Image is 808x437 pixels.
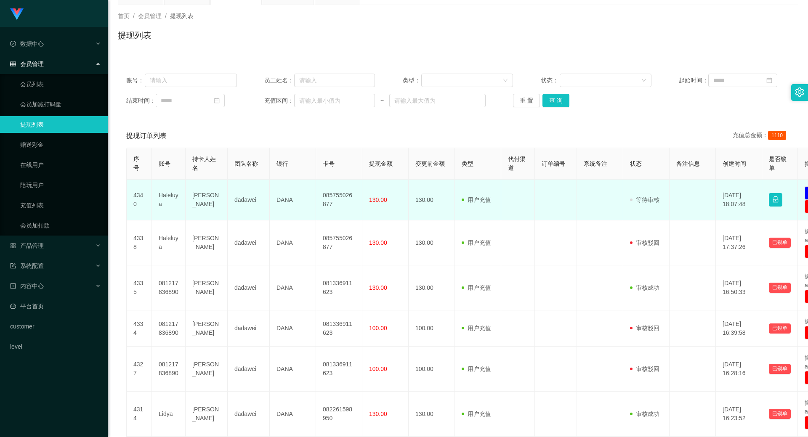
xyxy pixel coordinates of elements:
[733,131,789,141] div: 充值总金额：
[369,411,387,417] span: 130.00
[630,284,659,291] span: 审核成功
[118,13,130,19] span: 首页
[641,78,646,84] i: 图标: down
[152,180,186,220] td: Haleluya
[10,283,44,289] span: 内容中心
[630,239,659,246] span: 审核驳回
[10,263,16,269] i: 图标: form
[716,392,762,437] td: [DATE] 16:23:52
[127,392,152,437] td: 4314
[676,160,700,167] span: 备注信息
[369,365,387,372] span: 100.00
[769,156,787,171] span: 是否锁单
[20,96,101,113] a: 会员加减打码量
[152,392,186,437] td: Lidya
[10,318,101,335] a: customer
[462,411,491,417] span: 用户充值
[375,96,389,105] span: ~
[10,61,16,67] i: 图标: table
[508,156,526,171] span: 代付渠道
[10,298,101,315] a: 图标: dashboard平台首页
[10,41,16,47] i: 图标: check-circle-o
[462,284,491,291] span: 用户充值
[10,283,16,289] i: 图标: profile
[228,347,270,392] td: dadawei
[769,193,782,207] button: 图标: lock
[228,265,270,310] td: dadawei
[127,265,152,310] td: 4335
[294,94,375,107] input: 请输入最小值为
[542,94,569,107] button: 查 询
[264,76,294,85] span: 员工姓名：
[10,243,16,249] i: 图标: appstore-o
[20,217,101,234] a: 会员加扣款
[716,347,762,392] td: [DATE] 16:28:16
[769,323,791,334] button: 已锁单
[630,160,642,167] span: 状态
[133,156,139,171] span: 序号
[462,239,491,246] span: 用户充值
[152,347,186,392] td: 081217836890
[127,347,152,392] td: 4327
[409,265,455,310] td: 130.00
[389,94,485,107] input: 请输入最大值为
[152,265,186,310] td: 081217836890
[369,284,387,291] span: 130.00
[630,196,659,203] span: 等待审核
[409,310,455,347] td: 100.00
[20,76,101,93] a: 会员列表
[769,283,791,293] button: 已锁单
[10,262,44,269] span: 系统配置
[294,74,375,87] input: 请输入
[513,94,540,107] button: 重 置
[716,220,762,265] td: [DATE] 17:37:26
[270,265,316,310] td: DANA
[186,347,228,392] td: [PERSON_NAME]
[795,87,804,97] i: 图标: setting
[409,392,455,437] td: 130.00
[20,197,101,214] a: 充值列表
[369,160,393,167] span: 提现金额
[170,13,194,19] span: 提现列表
[462,365,491,372] span: 用户充值
[679,76,708,85] span: 起始时间：
[369,239,387,246] span: 130.00
[228,220,270,265] td: dadawei
[126,131,167,141] span: 提现订单列表
[316,220,362,265] td: 085755026877
[769,409,791,419] button: 已锁单
[584,160,607,167] span: 系统备注
[228,310,270,347] td: dadawei
[10,40,44,47] span: 数据中心
[186,265,228,310] td: [PERSON_NAME]
[186,180,228,220] td: [PERSON_NAME]
[462,196,491,203] span: 用户充值
[409,220,455,265] td: 130.00
[145,74,237,87] input: 请输入
[20,116,101,133] a: 提现列表
[270,347,316,392] td: DANA
[10,61,44,67] span: 会员管理
[133,13,135,19] span: /
[270,392,316,437] td: DANA
[316,265,362,310] td: 081336911623
[165,13,167,19] span: /
[127,310,152,347] td: 4334
[462,160,473,167] span: 类型
[316,310,362,347] td: 081336911623
[270,220,316,265] td: DANA
[234,160,258,167] span: 团队名称
[723,160,746,167] span: 创建时间
[503,78,508,84] i: 图标: down
[276,160,288,167] span: 银行
[403,76,422,85] span: 类型：
[270,180,316,220] td: DANA
[186,310,228,347] td: [PERSON_NAME]
[716,180,762,220] td: [DATE] 18:07:48
[369,196,387,203] span: 130.00
[409,347,455,392] td: 100.00
[270,310,316,347] td: DANA
[769,364,791,374] button: 已锁单
[369,325,387,331] span: 100.00
[462,325,491,331] span: 用户充值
